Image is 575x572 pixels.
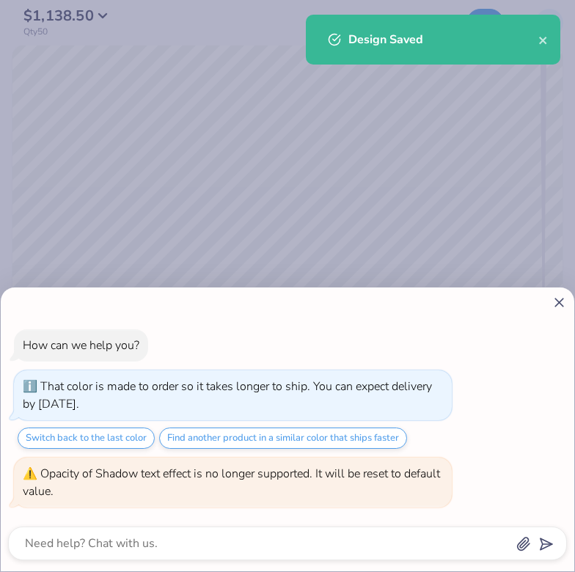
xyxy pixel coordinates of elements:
[348,31,538,48] div: Design Saved
[23,337,139,353] div: How can we help you?
[538,31,549,48] button: close
[23,378,432,412] div: That color is made to order so it takes longer to ship. You can expect delivery by [DATE].
[159,428,407,449] button: Find another product in a similar color that ships faster
[23,465,443,500] div: Opacity of Shadow text effect is no longer supported. It will be reset to default value.
[18,428,155,449] button: Switch back to the last color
